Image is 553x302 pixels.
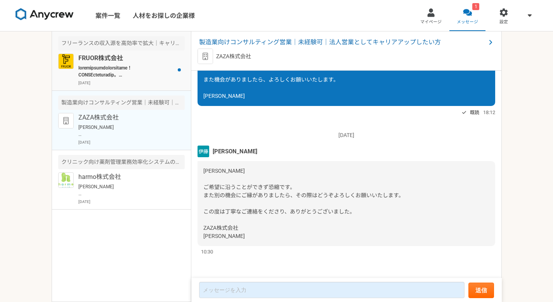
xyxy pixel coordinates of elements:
p: [DATE] [198,131,495,139]
img: default_org_logo-42cde973f59100197ec2c8e796e4974ac8490bb5b08a0eb061ff975e4574aa76.png [58,113,74,128]
div: クリニック向け薬剤管理業務効率化システムの営業 [58,155,185,169]
span: 10:30 [201,248,213,255]
div: フリーランスの収入源を高効率で拡大｜キャリアアドバイザー（完全リモート） [58,36,185,50]
span: マイページ [420,19,442,25]
p: [DATE] [78,199,185,205]
p: ZAZA株式会社 [78,113,174,122]
button: 送信 [468,283,494,298]
img: 8DqYSo04kwAAAAASUVORK5CYII= [16,8,74,21]
span: 18:12 [483,109,495,116]
img: okusuri_logo.png [58,172,74,188]
p: [DATE] [78,139,185,145]
p: ZAZA株式会社 [216,52,251,61]
span: [PERSON_NAME] [213,147,257,156]
span: 設定 [499,19,508,25]
p: [PERSON_NAME] ご希望に沿うことができず恐縮です。 また別の機会にご縁がありましたら、その際はどうぞよろしくお願いいたします。 この度は丁寧なご連絡をくださり、ありがとうございました... [78,124,174,138]
p: [DATE] [78,80,185,86]
p: harmo株式会社 [78,172,174,182]
span: [PERSON_NAME] ご希望に沿うことができず恐縮です。 また別の機会にご縁がありましたら、その際はどうぞよろしくお願いいたします。 この度は丁寧なご連絡をくださり、ありがとうございました... [203,168,404,239]
img: unnamed.png [198,146,209,157]
img: default_org_logo-42cde973f59100197ec2c8e796e4974ac8490bb5b08a0eb061ff975e4574aa76.png [198,49,213,64]
div: 製造業向けコンサルティング営業｜未経験可｜法人営業としてキャリアアップしたい方 [58,95,185,110]
span: メッセージ [457,19,478,25]
p: FRUOR株式会社 [78,54,174,63]
div: 1 [472,3,479,10]
span: 製造業向けコンサルティング営業｜未経験可｜法人営業としてキャリアアップしたい方 [199,38,486,47]
img: FRUOR%E3%83%AD%E3%82%B3%E3%82%99.png [58,54,74,69]
p: loremipsumdolorsitame！ CONSEcteturadip。 elitseddoeiusmodtemporinc、utlabor。 etdoloremagnaaliqua、en... [78,64,174,78]
span: 既読 [470,108,479,117]
p: [PERSON_NAME] harmo株式会社の[PERSON_NAME]と申します。 現在、弊社ではクリニックに営業、もしくはご紹介をいただけるパートナー様を募集中です。 商材は「harmoお... [78,183,174,197]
